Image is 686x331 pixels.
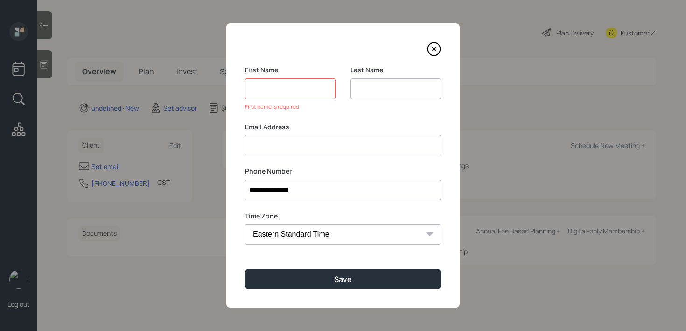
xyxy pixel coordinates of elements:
[245,122,441,132] label: Email Address
[245,103,336,111] div: First name is required
[334,274,352,284] div: Save
[245,65,336,75] label: First Name
[350,65,441,75] label: Last Name
[245,211,441,221] label: Time Zone
[245,167,441,176] label: Phone Number
[245,269,441,289] button: Save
